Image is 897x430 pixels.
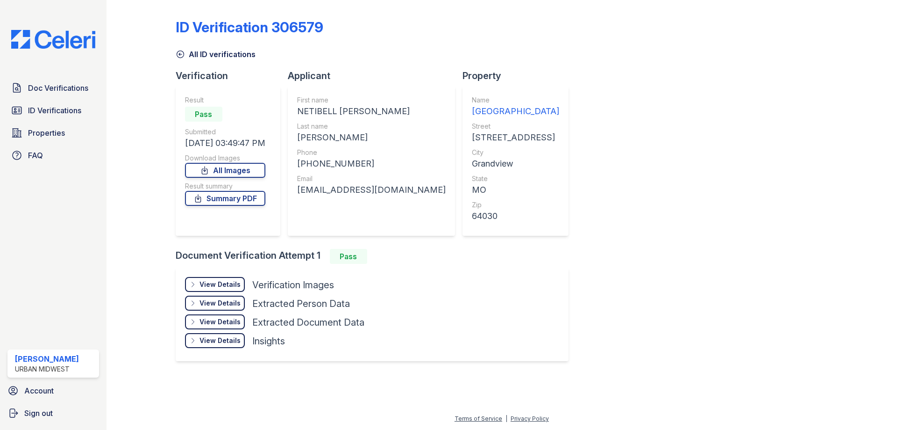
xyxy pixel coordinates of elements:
[185,163,265,178] a: All Images
[185,137,265,150] div: [DATE] 03:49:47 PM
[24,408,53,419] span: Sign out
[297,95,446,105] div: First name
[511,415,549,422] a: Privacy Policy
[185,127,265,137] div: Submitted
[472,148,559,157] div: City
[185,153,265,163] div: Download Images
[7,79,99,97] a: Doc Verifications
[472,200,559,210] div: Zip
[297,105,446,118] div: NETIBELL [PERSON_NAME]
[199,317,241,327] div: View Details
[472,174,559,183] div: State
[4,30,103,49] img: CE_Logo_Blue-a8612792a0a2168367f1c8372b55b34899dd931a85d93a1a3d3e32e68fde9ad4.png
[297,148,446,157] div: Phone
[176,249,576,264] div: Document Verification Attempt 1
[252,278,334,292] div: Verification Images
[176,69,288,82] div: Verification
[252,335,285,348] div: Insights
[176,19,323,36] div: ID Verification 306579
[199,299,241,308] div: View Details
[297,174,446,183] div: Email
[472,210,559,223] div: 64030
[463,69,576,82] div: Property
[185,182,265,191] div: Result summary
[297,131,446,144] div: [PERSON_NAME]
[252,297,350,310] div: Extracted Person Data
[252,316,364,329] div: Extracted Document Data
[472,105,559,118] div: [GEOGRAPHIC_DATA]
[472,131,559,144] div: [STREET_ADDRESS]
[472,183,559,197] div: MO
[505,415,507,422] div: |
[472,157,559,170] div: Grandview
[7,146,99,165] a: FAQ
[7,124,99,142] a: Properties
[472,95,559,118] a: Name [GEOGRAPHIC_DATA]
[15,353,79,364] div: [PERSON_NAME]
[4,381,103,400] a: Account
[199,280,241,289] div: View Details
[28,82,88,94] span: Doc Verifications
[297,122,446,131] div: Last name
[28,150,43,161] span: FAQ
[199,336,241,345] div: View Details
[7,101,99,120] a: ID Verifications
[330,249,367,264] div: Pass
[28,127,65,138] span: Properties
[24,385,54,396] span: Account
[297,183,446,197] div: [EMAIL_ADDRESS][DOMAIN_NAME]
[288,69,463,82] div: Applicant
[15,364,79,374] div: Urban Midwest
[176,49,256,60] a: All ID verifications
[185,191,265,206] a: Summary PDF
[472,122,559,131] div: Street
[185,95,265,105] div: Result
[297,157,446,170] div: [PHONE_NUMBER]
[28,105,81,116] span: ID Verifications
[472,95,559,105] div: Name
[4,404,103,423] a: Sign out
[185,107,222,122] div: Pass
[455,415,502,422] a: Terms of Service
